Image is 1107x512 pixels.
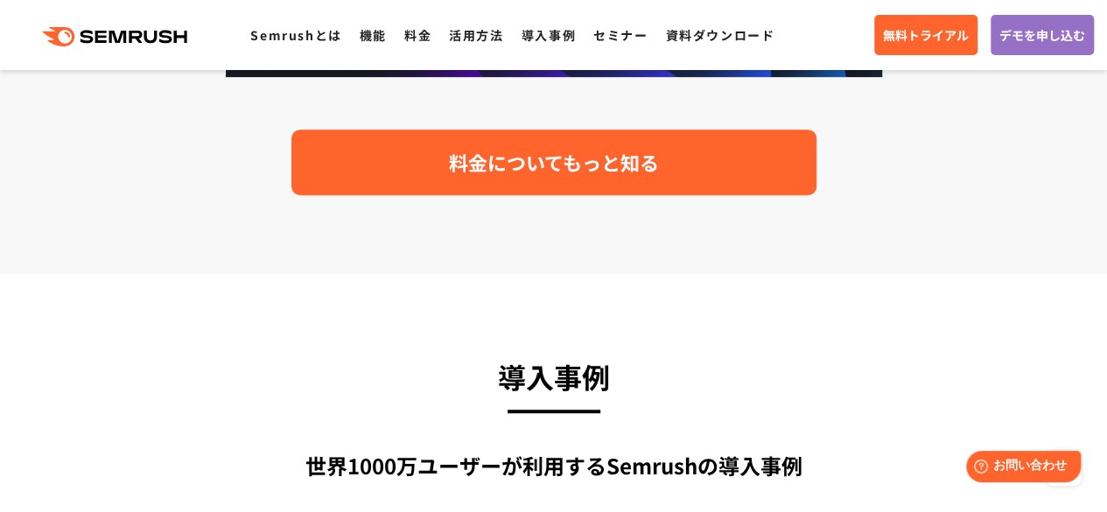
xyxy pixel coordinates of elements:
iframe: Help widget launcher [951,444,1088,493]
a: 機能 [360,26,387,44]
h3: 導入事例 [95,353,1013,400]
a: セミナー [593,26,648,44]
div: 世界1000万ユーザーが利用する Semrushの導入事例 [95,450,1013,481]
a: デモを申し込む [991,15,1094,55]
a: 資料ダウンロード [665,26,774,44]
span: デモを申し込む [999,25,1085,45]
a: 無料トライアル [874,15,977,55]
span: 料金についてもっと知る [449,147,659,178]
a: 料金 [404,26,431,44]
a: 活用方法 [449,26,503,44]
a: Semrushとは [250,26,341,44]
span: 無料トライアル [883,25,969,45]
a: 導入事例 [522,26,576,44]
a: 料金についてもっと知る [291,130,816,195]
